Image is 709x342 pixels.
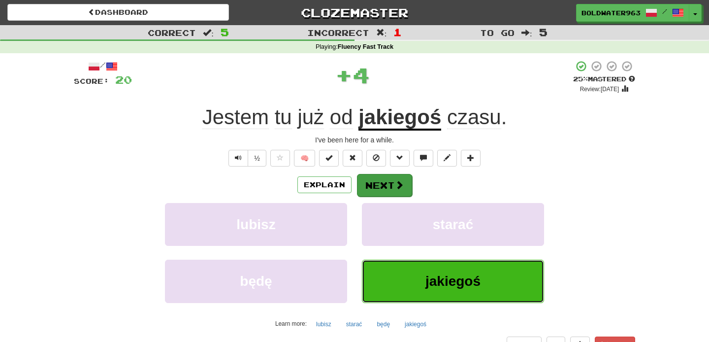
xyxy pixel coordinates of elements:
[270,150,290,167] button: Favorite sentence (alt+f)
[307,28,369,37] span: Incorrect
[202,105,269,129] span: Jestem
[573,75,635,84] div: Mastered
[244,4,465,21] a: Clozemaster
[662,8,667,15] span: /
[275,320,307,327] small: Learn more:
[461,150,481,167] button: Add to collection (alt+a)
[74,77,109,85] span: Score:
[539,26,548,38] span: 5
[390,150,410,167] button: Grammar (alt+g)
[521,29,532,37] span: :
[240,274,272,289] span: będę
[165,260,347,303] button: będę
[228,150,248,167] button: Play sentence audio (ctl+space)
[343,150,362,167] button: Reset to 0% Mastered (alt+r)
[275,105,292,129] span: tu
[480,28,515,37] span: To go
[437,150,457,167] button: Edit sentence (alt+d)
[376,29,387,37] span: :
[115,73,132,86] span: 20
[236,217,275,232] span: lubisz
[74,135,635,145] div: I've been here for a while.
[148,28,196,37] span: Correct
[581,8,641,17] span: BoldWater963
[297,176,352,193] button: Explain
[447,105,501,129] span: czasu
[7,4,229,21] a: Dashboard
[358,105,441,131] u: jakiegoś
[580,86,619,93] small: Review: [DATE]
[366,150,386,167] button: Ignore sentence (alt+i)
[74,60,132,72] div: /
[393,26,402,38] span: 1
[362,203,544,246] button: starać
[353,63,370,87] span: 4
[441,105,507,129] span: .
[203,29,214,37] span: :
[294,150,315,167] button: 🧠
[311,317,337,332] button: lubisz
[357,174,412,197] button: Next
[335,60,353,90] span: +
[221,26,229,38] span: 5
[341,317,368,332] button: starać
[371,317,395,332] button: będę
[433,217,474,232] span: starać
[399,317,432,332] button: jakiegoś
[576,4,689,22] a: BoldWater963 /
[573,75,588,83] span: 25 %
[338,43,393,50] strong: Fluency Fast Track
[330,105,353,129] span: od
[319,150,339,167] button: Set this sentence to 100% Mastered (alt+m)
[248,150,266,167] button: ½
[226,150,266,167] div: Text-to-speech controls
[425,274,481,289] span: jakiegoś
[297,105,324,129] span: już
[414,150,433,167] button: Discuss sentence (alt+u)
[165,203,347,246] button: lubisz
[362,260,544,303] button: jakiegoś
